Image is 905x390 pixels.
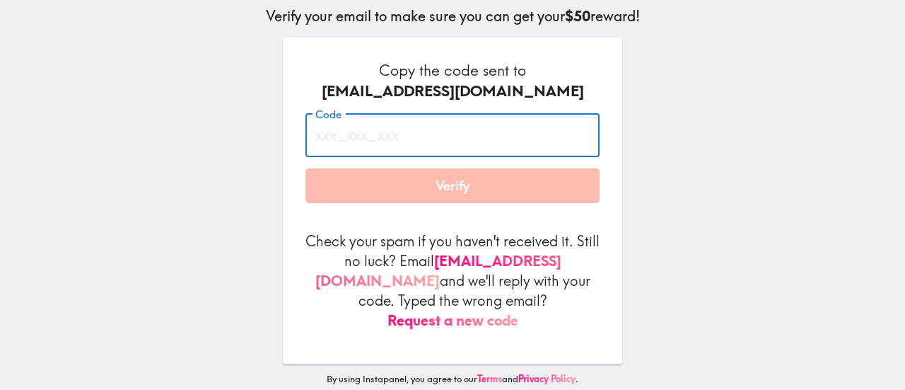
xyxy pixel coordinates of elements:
[283,373,622,386] p: By using Instapanel, you agree to our and .
[305,60,600,102] h6: Copy the code sent to
[266,6,640,26] h5: Verify your email to make sure you can get your reward!
[315,107,341,122] label: Code
[477,373,502,384] a: Terms
[518,373,576,384] a: Privacy Policy
[565,7,590,25] b: $50
[305,113,600,157] input: xxx_xxx_xxx
[315,252,561,289] a: [EMAIL_ADDRESS][DOMAIN_NAME]
[387,311,518,331] button: Request a new code
[305,231,600,331] p: Check your spam if you haven't received it. Still no luck? Email and we'll reply with your code. ...
[305,168,600,204] button: Verify
[305,81,600,102] div: [EMAIL_ADDRESS][DOMAIN_NAME]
